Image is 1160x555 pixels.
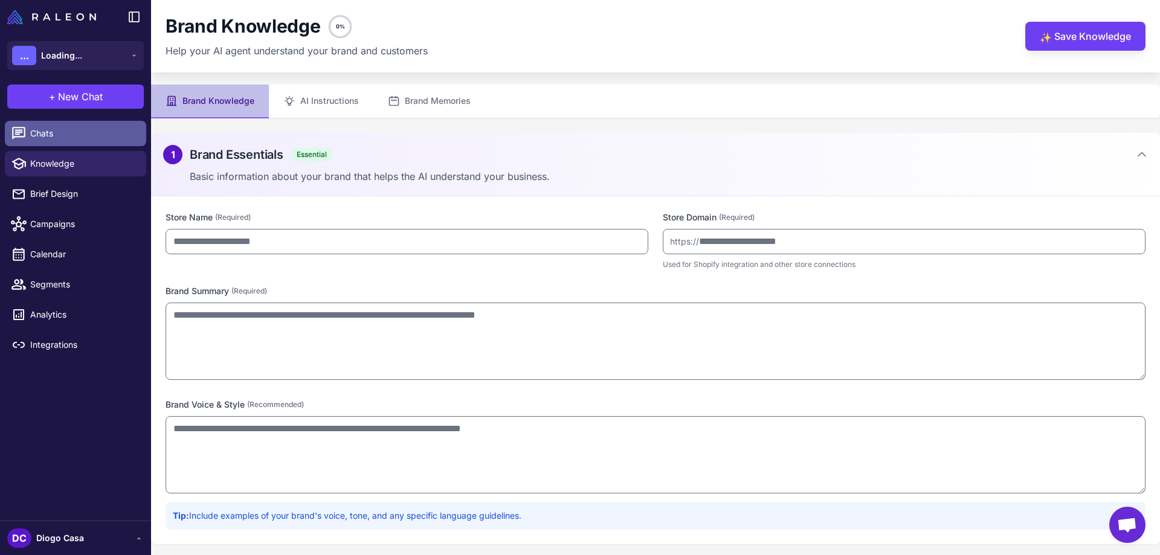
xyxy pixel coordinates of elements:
button: Brand Memories [373,85,485,118]
span: ✨ [1040,30,1049,40]
a: Analytics [5,302,146,327]
span: Brief Design [30,187,137,201]
div: Open chat [1109,507,1145,543]
h1: Brand Knowledge [166,15,321,38]
span: Segments [30,278,137,291]
span: Loading... [41,49,82,62]
p: Help your AI agent understand your brand and customers [166,43,428,58]
p: Basic information about your brand that helps the AI understand your business. [190,169,1148,184]
a: Integrations [5,332,146,358]
p: Include examples of your brand's voice, tone, and any specific language guidelines. [173,509,1138,522]
button: ✨Save Knowledge [1025,22,1145,51]
span: Chats [30,127,137,140]
label: Brand Voice & Style [166,398,1145,411]
span: Integrations [30,338,137,351]
h2: Brand Essentials [190,146,283,164]
div: ... [12,46,36,65]
a: Chats [5,121,146,146]
a: Knowledge [5,151,146,176]
img: Raleon Logo [7,10,96,24]
a: Calendar [5,242,146,267]
span: Knowledge [30,157,137,170]
text: 0% [335,23,344,30]
button: AI Instructions [269,85,373,118]
button: ...Loading... [7,41,144,70]
a: Campaigns [5,211,146,237]
span: New Chat [58,89,103,104]
span: Essential [291,148,333,161]
button: +New Chat [7,85,144,109]
span: + [49,89,56,104]
a: Segments [5,272,146,297]
span: Campaigns [30,217,137,231]
div: 1 [163,145,182,164]
span: (Recommended) [247,399,304,410]
p: Used for Shopify integration and other store connections [663,259,1145,270]
span: (Required) [231,286,267,297]
strong: Tip: [173,510,189,521]
a: Brief Design [5,181,146,207]
a: Raleon Logo [7,10,101,24]
div: DC [7,528,31,548]
span: (Required) [719,212,755,223]
label: Store Domain [663,211,1145,224]
span: Analytics [30,308,137,321]
span: (Required) [215,212,251,223]
label: Brand Summary [166,284,1145,298]
span: Calendar [30,248,137,261]
label: Store Name [166,211,648,224]
span: Diogo Casa [36,531,84,545]
button: Brand Knowledge [151,85,269,118]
